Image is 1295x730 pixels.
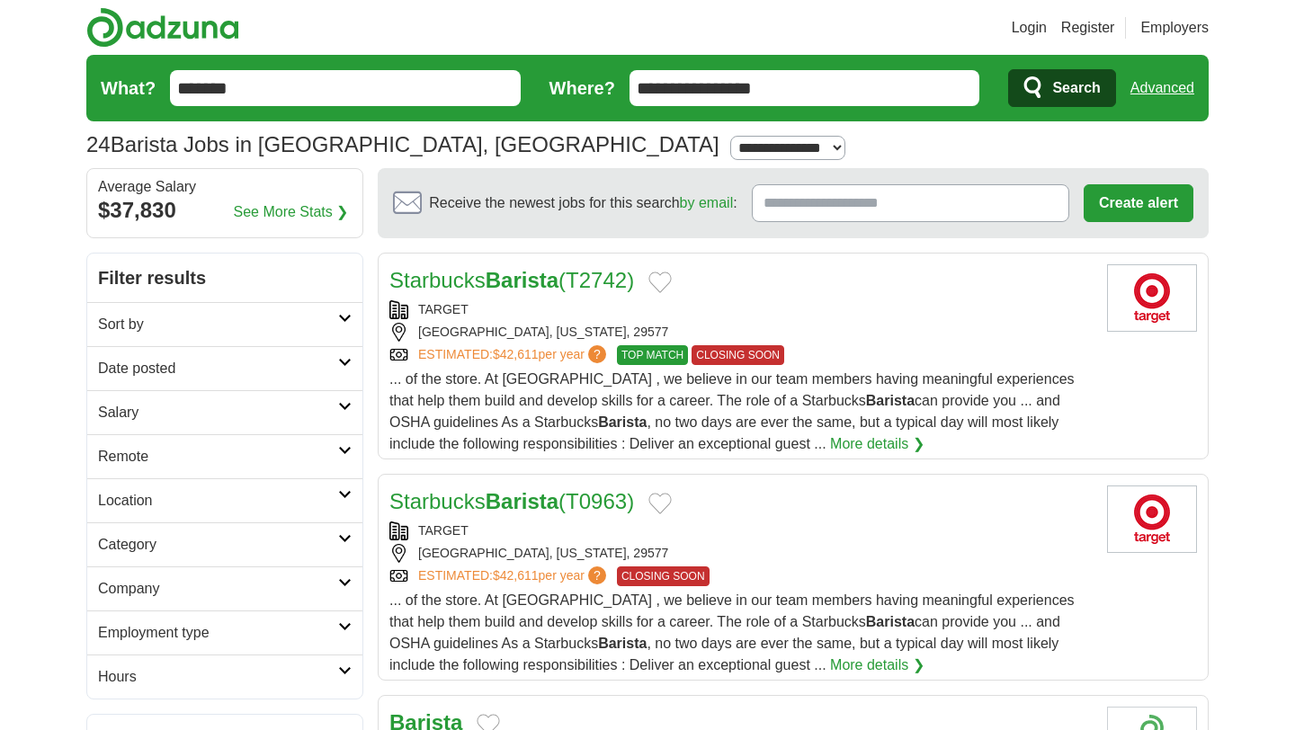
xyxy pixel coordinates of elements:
[87,302,362,346] a: Sort by
[1140,17,1209,39] a: Employers
[493,347,539,361] span: $42,611
[1107,485,1197,553] img: Target logo
[86,132,719,156] h1: Barista Jobs in [GEOGRAPHIC_DATA], [GEOGRAPHIC_DATA]
[617,566,710,586] span: CLOSING SOON
[692,345,784,365] span: CLOSING SOON
[87,478,362,522] a: Location
[1107,264,1197,332] img: Target logo
[98,180,352,194] div: Average Salary
[87,522,362,566] a: Category
[486,268,558,292] strong: Barista
[98,490,338,512] h2: Location
[86,129,111,161] span: 24
[830,433,924,455] a: More details ❯
[588,566,606,584] span: ?
[598,414,647,430] strong: Barista
[493,568,539,583] span: $42,611
[98,358,338,379] h2: Date posted
[98,402,338,423] h2: Salary
[1061,17,1115,39] a: Register
[418,302,469,316] a: TARGET
[418,523,469,538] a: TARGET
[87,346,362,390] a: Date posted
[389,268,634,292] a: StarbucksBarista(T2742)
[1052,70,1100,106] span: Search
[1012,17,1047,39] a: Login
[648,493,672,514] button: Add to favorite jobs
[87,390,362,434] a: Salary
[87,654,362,699] a: Hours
[389,489,634,513] a: StarbucksBarista(T0963)
[418,345,610,365] a: ESTIMATED:$42,611per year?
[1084,184,1193,222] button: Create alert
[87,610,362,654] a: Employment type
[101,75,156,102] label: What?
[389,592,1075,672] span: ... of the store. At [GEOGRAPHIC_DATA] , we believe in our team members having meaningful experie...
[98,666,338,688] h2: Hours
[680,195,734,210] a: by email
[588,345,606,363] span: ?
[98,314,338,335] h2: Sort by
[648,272,672,293] button: Add to favorite jobs
[86,7,239,48] img: Adzuna logo
[418,566,610,586] a: ESTIMATED:$42,611per year?
[98,622,338,644] h2: Employment type
[87,566,362,610] a: Company
[429,192,737,214] span: Receive the newest jobs for this search :
[87,434,362,478] a: Remote
[98,534,338,556] h2: Category
[87,254,362,302] h2: Filter results
[389,371,1075,451] span: ... of the store. At [GEOGRAPHIC_DATA] , we believe in our team members having meaningful experie...
[866,393,915,408] strong: Barista
[234,201,349,223] a: See More Stats ❯
[98,578,338,600] h2: Company
[830,654,924,676] a: More details ❯
[98,446,338,467] h2: Remote
[598,636,647,651] strong: Barista
[866,614,915,629] strong: Barista
[389,544,1093,563] div: [GEOGRAPHIC_DATA], [US_STATE], 29577
[1008,69,1115,107] button: Search
[486,489,558,513] strong: Barista
[549,75,615,102] label: Where?
[389,323,1093,342] div: [GEOGRAPHIC_DATA], [US_STATE], 29577
[1130,70,1194,106] a: Advanced
[617,345,688,365] span: TOP MATCH
[98,194,352,227] div: $37,830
